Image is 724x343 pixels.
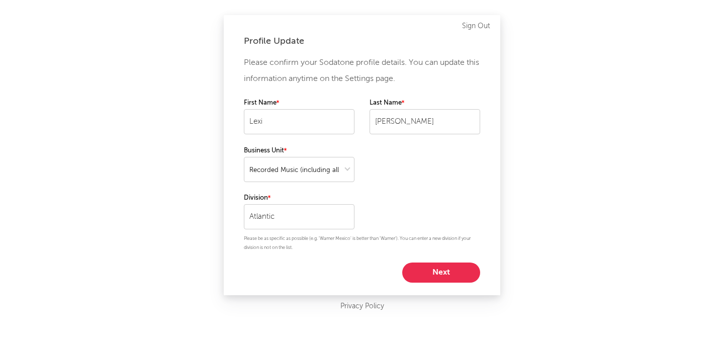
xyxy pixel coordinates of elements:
input: Your first name [244,109,354,134]
label: First Name [244,97,354,109]
a: Sign Out [462,20,490,32]
label: Division [244,192,354,204]
p: Please be as specific as possible (e.g. 'Warner Mexico' is better than 'Warner'). You can enter a... [244,234,480,252]
label: Business Unit [244,145,354,157]
button: Next [402,263,480,283]
label: Last Name [370,97,480,109]
a: Privacy Policy [340,300,384,313]
div: Profile Update [244,35,480,47]
input: Your last name [370,109,480,134]
input: Your division [244,204,354,229]
p: Please confirm your Sodatone profile details. You can update this information anytime on the Sett... [244,55,480,87]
